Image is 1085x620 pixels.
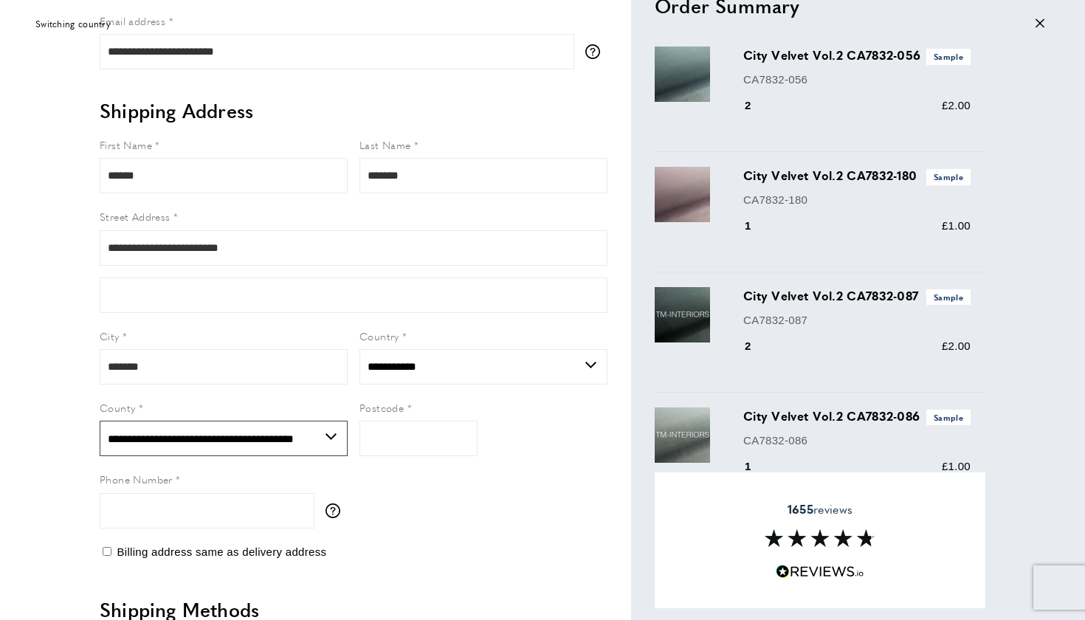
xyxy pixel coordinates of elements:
[743,217,772,235] div: 1
[743,337,772,355] div: 2
[743,46,971,64] h3: City Velvet Vol.2 CA7832-056
[776,565,864,579] img: Reviews.io 5 stars
[942,460,971,472] span: £1.00
[926,289,971,305] span: Sample
[100,97,607,124] h2: Shipping Address
[26,7,1059,41] div: off
[359,400,404,415] span: Postcode
[655,407,710,463] img: City Velvet Vol.2 CA7832-086
[100,400,135,415] span: County
[743,167,971,185] h3: City Velvet Vol.2 CA7832-180
[655,287,710,342] img: City Velvet Vol.2 CA7832-087
[788,502,852,517] span: reviews
[117,545,326,558] span: Billing address same as delivery address
[1036,17,1044,31] div: Close message
[100,472,173,486] span: Phone Number
[359,328,399,343] span: Country
[743,432,971,449] p: CA7832-086
[743,97,772,114] div: 2
[788,500,813,517] strong: 1655
[100,137,152,152] span: First Name
[743,311,971,329] p: CA7832-087
[942,340,971,352] span: £2.00
[743,287,971,305] h3: City Velvet Vol.2 CA7832-087
[743,458,772,475] div: 1
[655,167,710,222] img: City Velvet Vol.2 CA7832-180
[100,209,170,224] span: Street Address
[655,46,710,102] img: City Velvet Vol.2 CA7832-056
[942,219,971,232] span: £1.00
[942,99,971,111] span: £2.00
[103,547,111,556] input: Billing address same as delivery address
[100,328,120,343] span: City
[359,137,411,152] span: Last Name
[765,529,875,547] img: Reviews section
[926,169,971,185] span: Sample
[743,71,971,89] p: CA7832-056
[926,49,971,64] span: Sample
[743,191,971,209] p: CA7832-180
[35,17,111,31] span: Switching country
[926,410,971,425] span: Sample
[325,503,348,518] button: More information
[743,407,971,425] h3: City Velvet Vol.2 CA7832-086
